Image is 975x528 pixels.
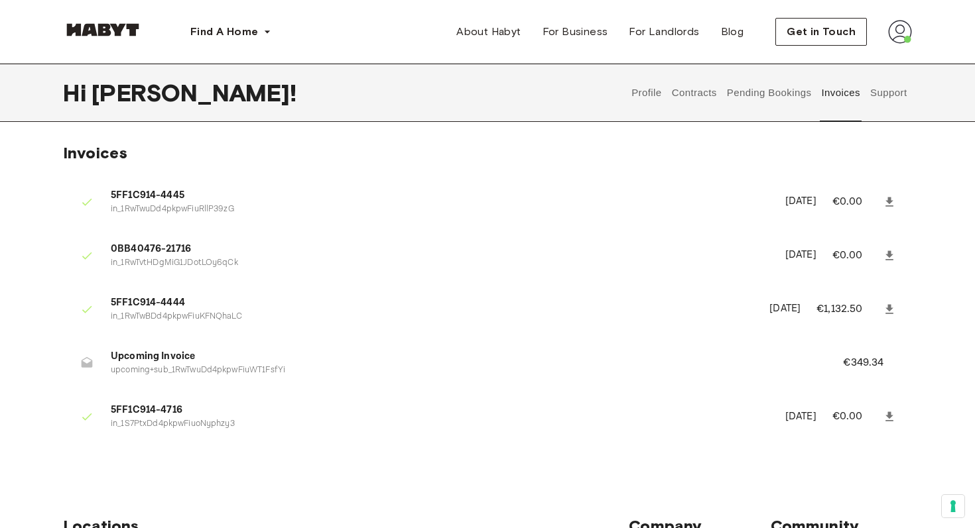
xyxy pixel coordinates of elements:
button: Find A Home [180,19,282,45]
span: Invoices [63,143,127,162]
button: Pending Bookings [725,64,813,122]
span: For Landlords [629,24,699,40]
span: Hi [63,79,92,107]
span: [PERSON_NAME] ! [92,79,296,107]
span: For Business [543,24,608,40]
p: €349.34 [843,355,901,371]
button: Your consent preferences for tracking technologies [942,495,964,517]
span: 5FF1C914-4716 [111,403,769,418]
p: in_1RwTvtHDgMiG1JDotLOy6qCk [111,257,769,270]
div: user profile tabs [627,64,912,122]
img: avatar [888,20,912,44]
p: €0.00 [832,248,880,264]
p: €0.00 [832,194,880,210]
p: €0.00 [832,409,880,425]
button: Profile [630,64,664,122]
span: 5FF1C914-4444 [111,295,753,311]
a: For Business [532,19,619,45]
button: Invoices [820,64,862,122]
span: Blog [721,24,744,40]
button: Get in Touch [775,18,867,46]
p: €1,132.50 [816,301,880,317]
img: Habyt [63,23,143,36]
a: Blog [710,19,755,45]
p: in_1S7PtxDd4pkpwFiuoNyphzy3 [111,418,769,431]
span: 5FF1C914-4445 [111,188,769,203]
button: Support [868,64,909,122]
span: 0BB40476-21716 [111,242,769,257]
p: in_1RwTwuDd4pkpwFiuRllP39zG [111,203,769,216]
button: Contracts [670,64,718,122]
p: [DATE] [785,194,816,209]
p: in_1RwTwBDd4pkpwFiuKFNQhaLC [111,311,753,323]
span: Find A Home [190,24,258,40]
span: Upcoming Invoice [111,349,811,364]
a: For Landlords [618,19,710,45]
p: [DATE] [785,248,816,263]
p: [DATE] [785,409,816,425]
p: upcoming+sub_1RwTwuDd4pkpwFiuWT1FsfYi [111,364,811,377]
p: [DATE] [769,301,801,317]
span: Get in Touch [787,24,856,40]
span: About Habyt [456,24,521,40]
a: About Habyt [446,19,531,45]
